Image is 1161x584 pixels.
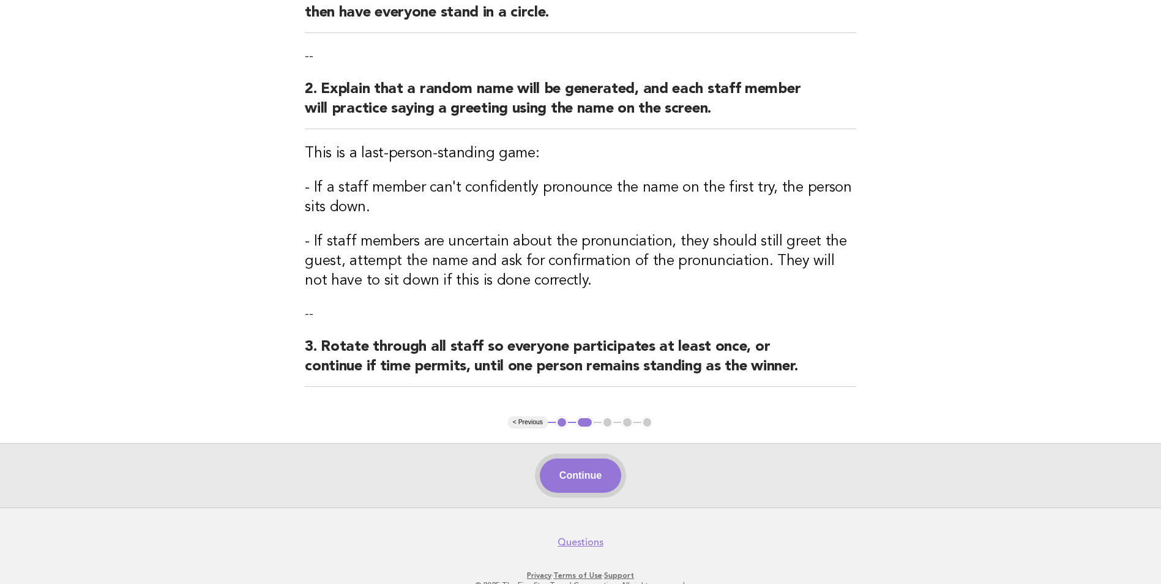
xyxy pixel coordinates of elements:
a: Privacy [527,571,551,580]
h3: This is a last-person-standing game: [305,144,856,163]
a: Questions [558,536,603,548]
a: Support [604,571,634,580]
button: Continue [540,459,621,493]
p: -- [305,305,856,323]
h3: - If staff members are uncertain about the pronunciation, they should still greet the guest, atte... [305,232,856,291]
button: 1 [556,416,568,429]
h2: 3. Rotate through all staff so everyone participates at least once, or continue if time permits, ... [305,337,856,387]
h3: - If a staff member can't confidently pronounce the name on the first try, the person sits down. [305,178,856,217]
p: · · [206,571,955,580]
button: 2 [576,416,594,429]
a: Terms of Use [553,571,602,580]
button: < Previous [508,416,548,429]
p: -- [305,48,856,65]
h2: 2. Explain that a random name will be generated, and each staff member will practice saying a gre... [305,80,856,129]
